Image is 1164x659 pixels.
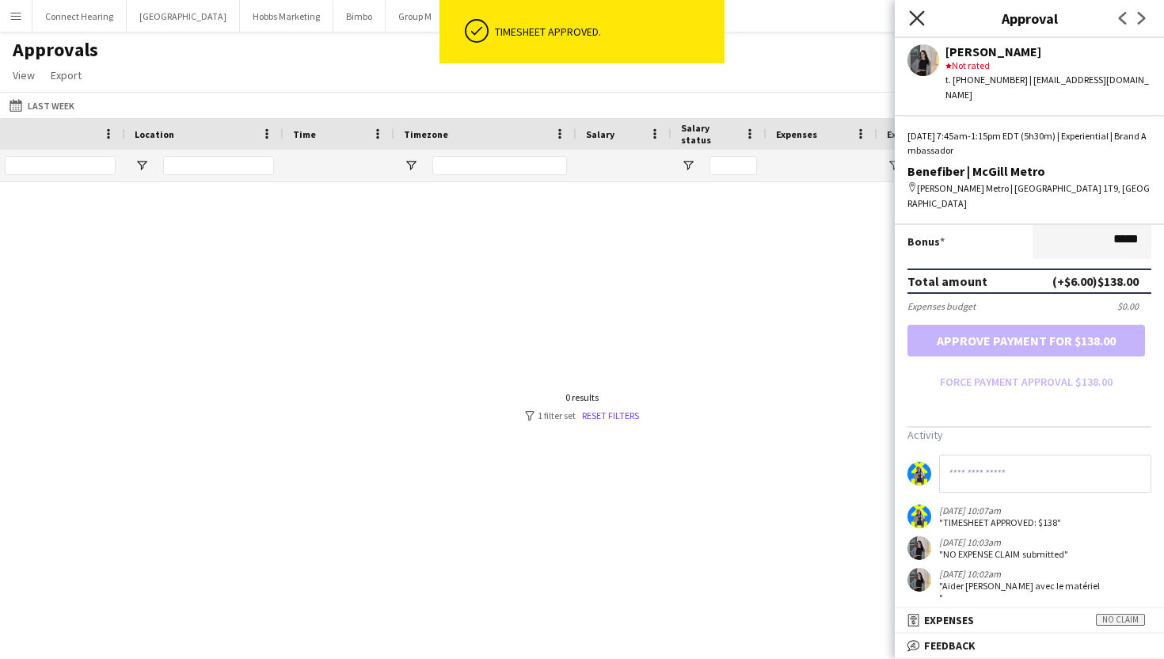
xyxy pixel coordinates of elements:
[681,158,695,173] button: Open Filter Menu
[135,158,149,173] button: Open Filter Menu
[495,25,718,39] div: Timesheet approved.
[907,568,931,592] app-user-avatar: Lili-Rose Caron
[907,428,1151,442] h3: Activity
[432,156,567,175] input: Timezone Filter Input
[163,156,274,175] input: Location Filter Input
[525,409,639,421] div: 1 filter set
[907,181,1151,210] div: [PERSON_NAME] Metro | [GEOGRAPHIC_DATA] 1T9, [GEOGRAPHIC_DATA]
[939,580,1102,604] div: "Aider [PERSON_NAME] avec le matériel "
[939,516,1061,528] div: "TIMESHEET APPROVED: $138"
[945,73,1151,101] div: t. [PHONE_NUMBER] | [EMAIL_ADDRESS][DOMAIN_NAME]
[907,273,987,289] div: Total amount
[939,568,1102,580] div: [DATE] 10:02am
[907,164,1151,178] div: Benefiber | McGill Metro
[404,158,418,173] button: Open Filter Menu
[1052,273,1139,289] div: (+$6.00) $138.00
[939,505,1061,516] div: [DATE] 10:07am
[776,128,817,140] span: Expenses
[51,68,82,82] span: Export
[1117,300,1151,312] div: $0.00
[293,128,316,140] span: Time
[907,129,1151,158] div: [DATE] 7:45am-1:15pm EDT (5h30m) | Experiential | Brand Ambassador
[709,156,757,175] input: Salary status Filter Input
[525,391,639,403] div: 0 results
[895,608,1164,632] mat-expansion-panel-header: ExpensesNo claim
[907,234,945,249] label: Bonus
[895,634,1164,657] mat-expansion-panel-header: Feedback
[907,300,976,312] div: Expenses budget
[13,68,35,82] span: View
[333,1,386,32] button: Bimbo
[945,59,1151,73] div: Not rated
[945,44,1151,59] div: [PERSON_NAME]
[5,156,116,175] input: Role Filter Input
[32,1,127,32] button: Connect Hearing
[127,1,240,32] button: [GEOGRAPHIC_DATA]
[6,65,41,86] a: View
[939,536,1068,548] div: [DATE] 10:03am
[681,122,738,146] span: Salary status
[895,8,1164,29] h3: Approval
[6,96,78,115] button: Last Week
[586,128,614,140] span: Salary
[939,548,1068,560] div: "NO EXPENSE CLAIM submitted"
[907,505,931,528] app-user-avatar: Jamie Wong
[386,1,445,32] button: Group M
[135,128,174,140] span: Location
[924,638,976,653] span: Feedback
[240,1,333,32] button: Hobbs Marketing
[887,158,901,173] button: Open Filter Menu
[582,409,639,421] a: Reset filters
[404,128,448,140] span: Timezone
[907,536,931,560] app-user-avatar: Lili-Rose Caron
[44,65,88,86] a: Export
[924,613,974,627] span: Expenses
[1096,614,1145,626] span: No claim
[887,128,960,140] span: Expenses status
